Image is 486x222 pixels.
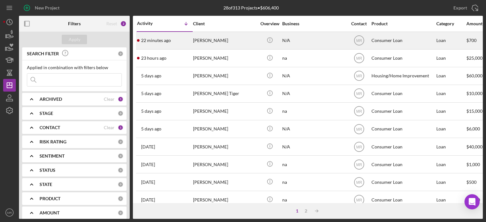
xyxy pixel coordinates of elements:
[104,97,115,102] div: Clear
[453,2,467,14] div: Export
[118,125,123,130] div: 1
[62,35,87,44] button: Apply
[347,21,371,26] div: Contact
[356,74,362,78] text: MR
[282,85,346,102] div: N/A
[40,153,65,159] b: SENTIMENT
[40,168,55,173] b: STATUS
[282,21,346,26] div: Business
[3,206,16,219] button: MR
[282,50,346,67] div: na
[436,156,466,173] div: Loan
[141,91,161,96] time: 2025-08-22 17:30
[356,198,362,202] text: MR
[27,65,122,70] div: Applied in combination with filters below
[193,191,256,208] div: [PERSON_NAME]
[120,21,127,27] div: 2
[118,182,123,187] div: 0
[436,103,466,120] div: Loan
[106,21,117,26] div: Reset
[258,21,282,26] div: Overview
[356,39,362,43] text: MR
[282,32,346,49] div: N/A
[436,50,466,67] div: Loan
[282,68,346,84] div: N/A
[371,32,435,49] div: Consumer Loan
[436,191,466,208] div: Loan
[118,139,123,145] div: 0
[193,121,256,137] div: [PERSON_NAME]
[118,96,123,102] div: 1
[118,167,123,173] div: 0
[193,50,256,67] div: [PERSON_NAME]
[40,125,60,130] b: CONTACT
[282,138,346,155] div: N/A
[141,144,155,149] time: 2025-08-21 23:45
[40,139,66,144] b: RISK RATING
[356,56,362,61] text: MR
[118,196,123,201] div: 0
[193,68,256,84] div: [PERSON_NAME]
[193,156,256,173] div: [PERSON_NAME]
[436,21,466,26] div: Category
[371,50,435,67] div: Consumer Loan
[68,21,81,26] b: Filters
[371,191,435,208] div: Consumer Loan
[19,2,66,14] button: New Project
[436,85,466,102] div: Loan
[447,2,483,14] button: Export
[193,21,256,26] div: Client
[302,208,310,213] div: 2
[193,174,256,190] div: [PERSON_NAME]
[141,162,155,167] time: 2025-08-21 16:33
[436,138,466,155] div: Loan
[193,138,256,155] div: [PERSON_NAME]
[436,32,466,49] div: Loan
[371,174,435,190] div: Consumer Loan
[282,156,346,173] div: na
[40,196,60,201] b: PRODUCT
[356,92,362,96] text: MR
[223,5,279,10] div: 28 of 313 Projects • $606,400
[193,32,256,49] div: [PERSON_NAME]
[27,51,59,56] b: SEARCH FILTER
[118,111,123,116] div: 0
[356,180,362,184] text: MR
[118,210,123,216] div: 0
[141,73,161,78] time: 2025-08-22 18:02
[282,121,346,137] div: N/A
[282,174,346,190] div: na
[141,56,166,61] time: 2025-08-26 20:59
[40,111,53,116] b: STAGE
[40,97,62,102] b: ARCHIVED
[356,162,362,167] text: MR
[371,21,435,26] div: Product
[193,85,256,102] div: [PERSON_NAME] Tiger
[141,109,161,114] time: 2025-08-22 16:56
[69,35,80,44] div: Apply
[356,127,362,131] text: MR
[464,194,480,209] div: Open Intercom Messenger
[356,145,362,149] text: MR
[436,174,466,190] div: Loan
[137,21,165,26] div: Activity
[436,121,466,137] div: Loan
[371,138,435,155] div: Consumer Loan
[7,211,12,214] text: MR
[371,156,435,173] div: Consumer Loan
[436,68,466,84] div: Loan
[371,121,435,137] div: Consumer Loan
[104,125,115,130] div: Clear
[356,109,362,114] text: MR
[282,191,346,208] div: na
[282,103,346,120] div: na
[141,197,155,202] time: 2025-08-19 18:41
[118,153,123,159] div: 0
[118,51,123,57] div: 0
[40,210,59,215] b: AMOUNT
[141,180,155,185] time: 2025-08-20 18:20
[371,85,435,102] div: Consumer Loan
[141,38,171,43] time: 2025-08-27 19:41
[293,208,302,213] div: 1
[35,2,59,14] div: New Project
